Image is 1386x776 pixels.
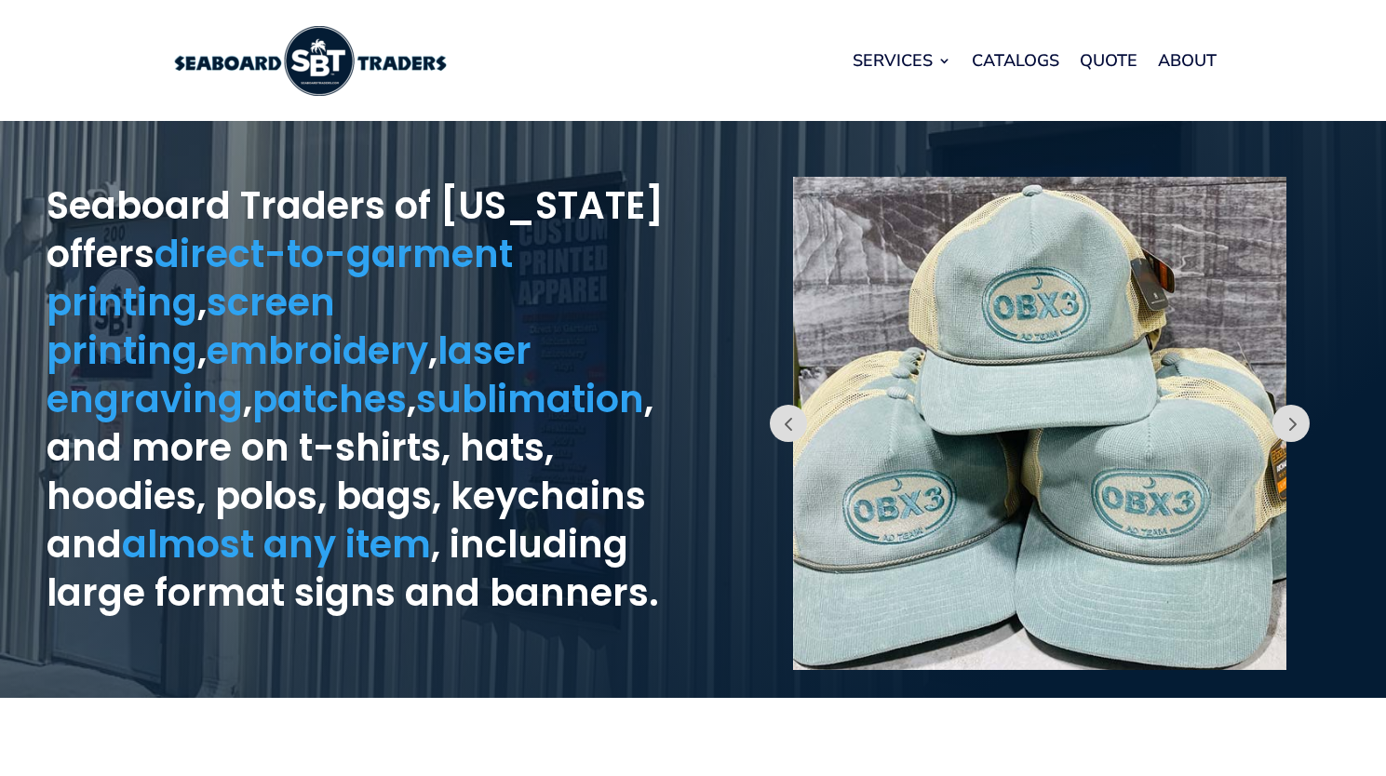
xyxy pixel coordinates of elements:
[47,276,335,377] a: screen printing
[47,228,513,328] a: direct-to-garment printing
[416,373,644,425] a: sublimation
[853,25,951,96] a: Services
[770,405,807,442] button: Prev
[207,325,428,377] a: embroidery
[47,181,693,626] h1: Seaboard Traders of [US_STATE] offers , , , , , , and more on t-shirts, hats, hoodies, polos, bag...
[1272,405,1310,442] button: Prev
[1080,25,1137,96] a: Quote
[793,177,1286,670] img: embroidered hats
[47,325,532,425] a: laser engraving
[252,373,407,425] a: patches
[1158,25,1217,96] a: About
[122,518,431,570] a: almost any item
[972,25,1059,96] a: Catalogs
